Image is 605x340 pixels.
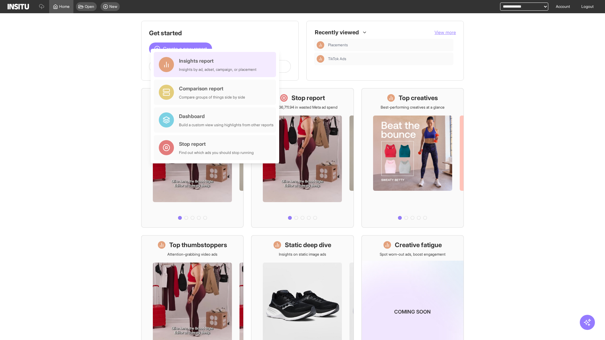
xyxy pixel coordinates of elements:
a: Top creativesBest-performing creatives at a glance [361,88,464,228]
span: Open [85,4,94,9]
span: Home [59,4,70,9]
div: Compare groups of things side by side [179,95,245,100]
a: What's live nowSee all active ads instantly [141,88,244,228]
p: Best-performing creatives at a glance [381,105,445,110]
span: View more [435,30,456,35]
div: Comparison report [179,85,245,92]
span: New [109,4,117,9]
div: Stop report [179,140,254,148]
button: Create a new report [149,42,212,55]
span: TikTok Ads [328,56,346,61]
a: Stop reportSave £36,711.94 in wasted Meta ad spend [251,88,354,228]
h1: Stop report [291,93,325,102]
span: Create a new report [163,45,207,53]
h1: Top thumbstoppers [169,241,227,249]
div: Insights [317,55,324,63]
h1: Get started [149,29,291,37]
span: Placements [328,42,348,48]
button: View more [435,29,456,36]
div: Insights by ad, adset, campaign, or placement [179,67,256,72]
p: Insights on static image ads [279,252,326,257]
div: Insights [317,41,324,49]
img: Logo [8,4,29,9]
p: Attention-grabbing video ads [167,252,217,257]
h1: Static deep dive [285,241,331,249]
span: TikTok Ads [328,56,451,61]
p: Save £36,711.94 in wasted Meta ad spend [268,105,337,110]
div: Dashboard [179,112,274,120]
div: Insights report [179,57,256,65]
h1: Top creatives [399,93,438,102]
div: Find out which ads you should stop running [179,150,254,155]
div: Build a custom view using highlights from other reports [179,122,274,127]
span: Placements [328,42,451,48]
